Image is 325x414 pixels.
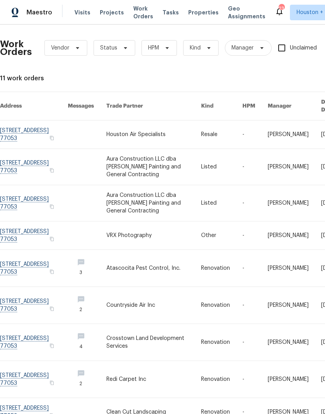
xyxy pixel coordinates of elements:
td: [PERSON_NAME] [261,221,315,250]
span: HPM [148,44,159,52]
td: Redi Carpet Inc [100,361,195,398]
td: Listed [195,149,236,185]
button: Copy Address [48,203,55,210]
button: Copy Address [48,305,55,312]
button: Copy Address [48,342,55,349]
td: Renovation [195,287,236,324]
span: Properties [188,9,219,16]
th: Messages [62,92,100,120]
td: - [236,324,261,361]
button: Copy Address [48,235,55,242]
td: Houston Air Specialists [100,120,195,149]
span: Maestro [26,9,52,16]
td: Other [195,221,236,250]
td: Renovation [195,250,236,287]
th: Trade Partner [100,92,195,120]
td: VRX Photography [100,221,195,250]
button: Copy Address [48,379,55,386]
td: Crosstown Land Development Services [100,324,195,361]
td: Countryside Air Inc [100,287,195,324]
span: Manager [231,44,254,52]
td: Listed [195,185,236,221]
td: [PERSON_NAME] [261,120,315,149]
td: Aura Construction LLC dba [PERSON_NAME] Painting and General Contracting [100,185,195,221]
span: Tasks [162,10,179,15]
span: Vendor [51,44,69,52]
span: Visits [74,9,90,16]
button: Copy Address [48,268,55,275]
span: Unclaimed [290,44,317,52]
td: - [236,185,261,221]
span: Work Orders [133,5,153,20]
td: Aura Construction LLC dba [PERSON_NAME] Painting and General Contracting [100,149,195,185]
td: [PERSON_NAME] [261,361,315,398]
td: [PERSON_NAME] [261,287,315,324]
td: Renovation [195,361,236,398]
td: - [236,361,261,398]
button: Copy Address [48,134,55,142]
td: [PERSON_NAME] [261,324,315,361]
td: Resale [195,120,236,149]
td: [PERSON_NAME] [261,149,315,185]
td: [PERSON_NAME] [261,250,315,287]
span: Projects [100,9,124,16]
th: Kind [195,92,236,120]
div: 23 [279,5,284,12]
td: - [236,149,261,185]
td: - [236,287,261,324]
td: - [236,120,261,149]
td: Renovation [195,324,236,361]
td: - [236,221,261,250]
th: Manager [261,92,315,120]
th: HPM [236,92,261,120]
span: Geo Assignments [228,5,265,20]
td: - [236,250,261,287]
button: Copy Address [48,167,55,174]
td: [PERSON_NAME] [261,185,315,221]
span: Kind [190,44,201,52]
span: Status [100,44,117,52]
td: Atascocita Pest Control, Inc. [100,250,195,287]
